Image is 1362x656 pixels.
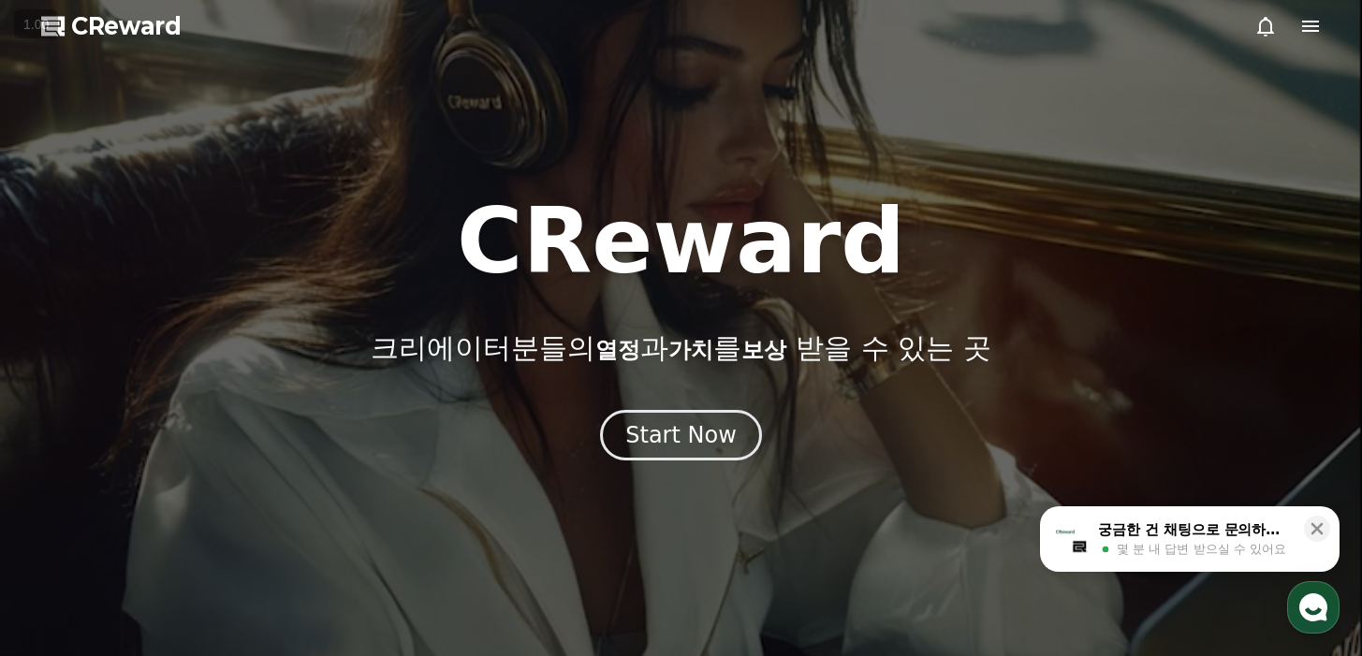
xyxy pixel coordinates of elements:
span: 보상 [741,337,786,363]
button: Start Now [600,410,762,460]
span: 가치 [668,337,713,363]
h1: CReward [457,197,905,286]
div: Start Now [625,420,737,450]
span: CReward [71,11,182,41]
span: 열정 [595,337,640,363]
a: Start Now [600,429,762,446]
p: 크리에이터분들의 과 를 받을 수 있는 곳 [371,331,990,365]
a: CReward [41,11,182,41]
